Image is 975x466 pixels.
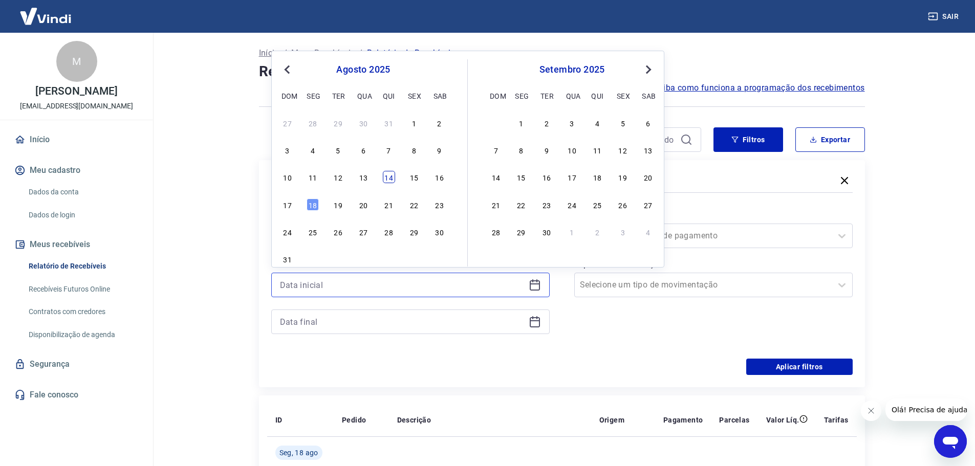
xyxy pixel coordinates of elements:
[540,226,553,238] div: Choose terça-feira, 30 de setembro de 2025
[332,144,344,156] div: Choose terça-feira, 5 de agosto de 2025
[746,359,853,375] button: Aplicar filtros
[434,171,446,183] div: Choose sábado, 16 de agosto de 2025
[642,171,654,183] div: Choose sábado, 20 de setembro de 2025
[408,253,420,265] div: Choose sexta-feira, 5 de setembro de 2025
[515,198,527,211] div: Choose segunda-feira, 22 de setembro de 2025
[383,90,395,102] div: qui
[12,233,141,256] button: Meus recebíveis
[281,117,294,129] div: Choose domingo, 27 de julho de 2025
[279,448,318,458] span: Seg, 18 ago
[25,301,141,322] a: Contratos com credores
[12,128,141,151] a: Início
[434,90,446,102] div: sab
[766,415,799,425] p: Valor Líq.
[332,117,344,129] div: Choose terça-feira, 29 de julho de 2025
[281,90,294,102] div: dom
[713,127,783,152] button: Filtros
[515,226,527,238] div: Choose segunda-feira, 29 de setembro de 2025
[357,226,370,238] div: Choose quarta-feira, 27 de agosto de 2025
[617,144,629,156] div: Choose sexta-feira, 12 de setembro de 2025
[281,144,294,156] div: Choose domingo, 3 de agosto de 2025
[332,198,344,211] div: Choose terça-feira, 19 de agosto de 2025
[307,117,319,129] div: Choose segunda-feira, 28 de julho de 2025
[357,117,370,129] div: Choose quarta-feira, 30 de julho de 2025
[566,198,578,211] div: Choose quarta-feira, 24 de setembro de 2025
[642,198,654,211] div: Choose sábado, 27 de setembro de 2025
[566,226,578,238] div: Choose quarta-feira, 1 de outubro de 2025
[307,144,319,156] div: Choose segunda-feira, 4 de agosto de 2025
[332,171,344,183] div: Choose terça-feira, 12 de agosto de 2025
[357,171,370,183] div: Choose quarta-feira, 13 de agosto de 2025
[515,117,527,129] div: Choose segunda-feira, 1 de setembro de 2025
[357,90,370,102] div: qua
[56,41,97,82] div: M
[824,415,849,425] p: Tarifas
[488,115,656,239] div: month 2025-09
[357,198,370,211] div: Choose quarta-feira, 20 de agosto de 2025
[591,171,603,183] div: Choose quinta-feira, 18 de setembro de 2025
[281,253,294,265] div: Choose domingo, 31 de agosto de 2025
[357,144,370,156] div: Choose quarta-feira, 6 de agosto de 2025
[307,171,319,183] div: Choose segunda-feira, 11 de agosto de 2025
[540,117,553,129] div: Choose terça-feira, 2 de setembro de 2025
[12,384,141,406] a: Fale conosco
[12,1,79,32] img: Vindi
[25,205,141,226] a: Dados de login
[642,90,654,102] div: sab
[654,82,865,94] a: Saiba como funciona a programação dos recebimentos
[490,90,502,102] div: dom
[383,144,395,156] div: Choose quinta-feira, 7 de agosto de 2025
[566,171,578,183] div: Choose quarta-feira, 17 de setembro de 2025
[926,7,963,26] button: Sair
[591,144,603,156] div: Choose quinta-feira, 11 de setembro de 2025
[408,198,420,211] div: Choose sexta-feira, 22 de agosto de 2025
[591,226,603,238] div: Choose quinta-feira, 2 de outubro de 2025
[280,314,525,329] input: Data final
[259,61,865,82] h4: Relatório de Recebíveis
[25,256,141,277] a: Relatório de Recebíveis
[408,171,420,183] div: Choose sexta-feira, 15 de agosto de 2025
[434,226,446,238] div: Choose sábado, 30 de agosto de 2025
[566,90,578,102] div: qua
[591,117,603,129] div: Choose quinta-feira, 4 de setembro de 2025
[280,63,447,76] div: agosto 2025
[795,127,865,152] button: Exportar
[367,47,455,59] p: Relatório de Recebíveis
[434,117,446,129] div: Choose sábado, 2 de agosto de 2025
[12,353,141,375] a: Segurança
[642,117,654,129] div: Choose sábado, 6 de setembro de 2025
[259,47,279,59] p: Início
[6,7,86,15] span: Olá! Precisa de ajuda?
[383,226,395,238] div: Choose quinta-feira, 28 de agosto de 2025
[642,63,655,76] button: Next Month
[490,144,502,156] div: Choose domingo, 7 de setembro de 2025
[281,171,294,183] div: Choose domingo, 10 de agosto de 2025
[566,144,578,156] div: Choose quarta-feira, 10 de setembro de 2025
[617,171,629,183] div: Choose sexta-feira, 19 de setembro de 2025
[591,198,603,211] div: Choose quinta-feira, 25 de setembro de 2025
[490,226,502,238] div: Choose domingo, 28 de setembro de 2025
[408,226,420,238] div: Choose sexta-feira, 29 de agosto de 2025
[307,198,319,211] div: Choose segunda-feira, 18 de agosto de 2025
[642,144,654,156] div: Choose sábado, 13 de setembro de 2025
[342,415,366,425] p: Pedido
[576,209,851,221] label: Forma de Pagamento
[663,415,703,425] p: Pagamento
[12,159,141,182] button: Meu cadastro
[591,90,603,102] div: qui
[566,117,578,129] div: Choose quarta-feira, 3 de setembro de 2025
[281,63,293,76] button: Previous Month
[291,47,355,59] a: Meus Recebíveis
[332,253,344,265] div: Choose terça-feira, 2 de setembro de 2025
[434,144,446,156] div: Choose sábado, 9 de agosto de 2025
[540,144,553,156] div: Choose terça-feira, 9 de setembro de 2025
[25,279,141,300] a: Recebíveis Futuros Online
[490,117,502,129] div: Choose domingo, 31 de agosto de 2025
[397,415,431,425] p: Descrição
[408,90,420,102] div: sex
[383,171,395,183] div: Choose quinta-feira, 14 de agosto de 2025
[599,415,624,425] p: Origem
[332,90,344,102] div: ter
